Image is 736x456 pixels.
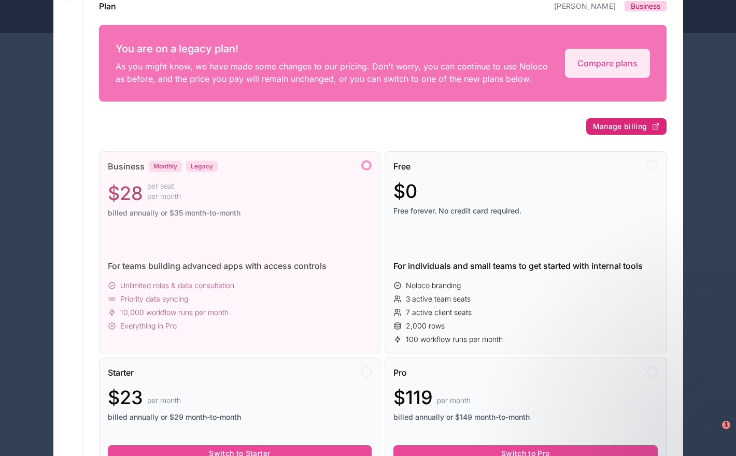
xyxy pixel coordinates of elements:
span: Business [108,160,145,173]
div: For individuals and small teams to get started with internal tools [393,260,658,272]
iframe: Intercom notifications message [529,355,736,428]
a: Compare plans [565,49,650,78]
span: Manage billing [593,122,647,131]
span: $23 [108,387,143,408]
button: Manage billing [586,118,667,135]
span: per month [437,395,471,406]
span: 10,000 workflow runs per month [120,307,229,318]
a: [PERSON_NAME] [554,2,616,10]
span: 3 active team seats [406,294,471,304]
span: 100 workflow runs per month [406,334,503,345]
span: Free forever. No credit card required. [393,206,658,216]
span: Everything in Pro [120,321,177,331]
span: Noloco branding [406,280,461,291]
iframe: Intercom live chat [701,421,726,446]
p: As you might know, we have made some changes to our pricing. Don't worry, you can continue to use... [116,60,553,85]
span: Free [393,160,411,173]
span: 1 [722,421,730,429]
span: $28 [108,183,143,204]
div: Legacy [186,161,218,172]
span: $0 [393,181,417,202]
span: 7 active client seats [406,307,472,318]
span: billed annually or $149 month-to-month [393,412,658,422]
span: per seat [147,181,181,191]
span: per month [147,191,181,202]
div: For teams building advanced apps with access controls [108,260,372,272]
span: Priority data syncing [120,294,188,304]
span: Starter [108,366,134,379]
span: Unlimited roles & data consultation [120,280,234,291]
span: per month [147,395,181,406]
span: 2,000 rows [406,321,445,331]
span: $119 [393,387,433,408]
span: Pro [393,366,407,379]
h2: You are on a legacy plan! [116,41,553,56]
span: billed annually or $35 month-to-month [108,208,372,218]
span: billed annually or $29 month-to-month [108,412,372,422]
div: Monthly [149,161,182,172]
span: Business [631,1,660,11]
